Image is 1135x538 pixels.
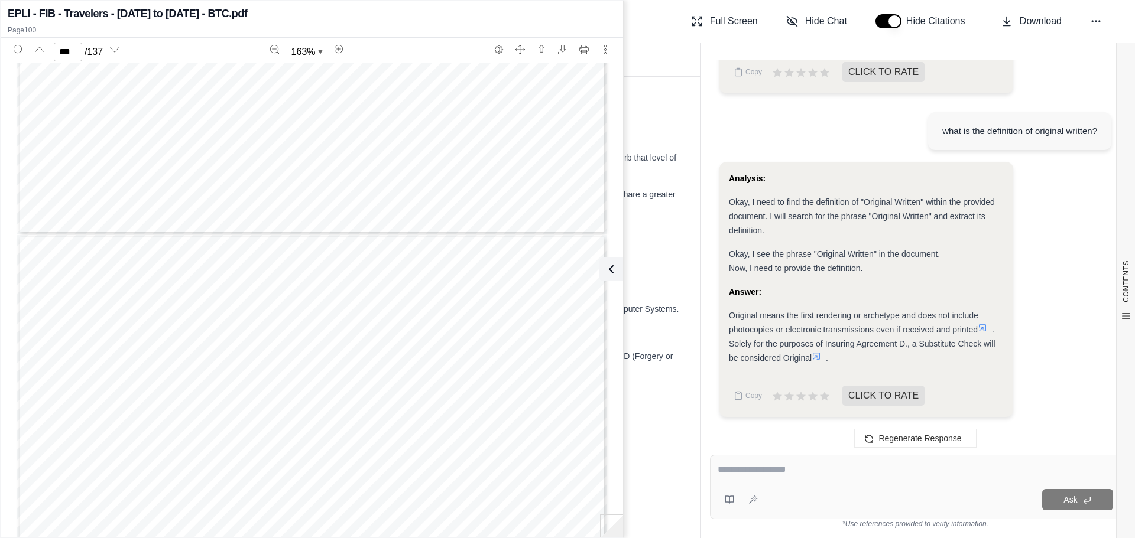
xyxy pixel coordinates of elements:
button: Next page [105,40,124,59]
button: Zoom out [265,40,284,59]
span: Okay, I see the phrase "Original Written" in the document. [729,249,940,259]
strong: Analysis: [729,174,766,183]
span: Now, I need to provide the definition. [729,263,862,273]
span: Copy [745,67,762,77]
span: Regenerate Response [878,433,961,443]
button: Download [996,9,1066,33]
button: Print [575,40,594,59]
button: Zoom document [287,43,327,61]
span: Okay, I need to find the definition of "Original Written" within the provided document. I will se... [729,197,995,235]
button: Regenerate Response [854,429,976,448]
span: Download [1020,14,1062,28]
button: Switch to the dark theme [489,40,508,59]
p: Page 100 [8,25,616,35]
span: 163 % [291,45,316,59]
button: More actions [596,40,615,59]
span: Hide Chat [805,14,847,28]
span: Full Screen [710,14,758,28]
span: Ask [1063,495,1077,504]
button: Zoom in [330,40,349,59]
button: Hide Chat [781,9,852,33]
span: . Solely for the purposes of Insuring Agreement D., a Substitute Check will be considered Original [729,325,995,363]
span: CONTENTS [1121,260,1131,302]
button: Previous page [30,40,49,59]
strong: Answer: [729,287,761,296]
span: : Given the 20% penalty for not agreeing with the company's settlement offer the insured could ne... [73,190,676,213]
button: Copy [729,384,767,407]
button: Search [9,40,28,59]
span: CLICK TO RATE [842,62,925,82]
button: Open file [532,40,551,59]
span: Original means the first rendering or archetype and does not include photocopies or electronic tr... [729,311,978,334]
button: Download [553,40,572,59]
span: Copy [745,391,762,400]
span: CLICK TO RATE [842,386,925,406]
div: what is the definition of original written? [942,124,1097,138]
div: *Use references provided to verify information. [710,519,1121,529]
span: . [826,353,828,363]
button: Full screen [511,40,530,59]
button: Ask [1042,489,1113,510]
input: Enter a page number [54,43,82,61]
button: Copy [729,60,767,84]
h2: EPLI - FIB - Travelers - [DATE] to [DATE] - BTC.pdf [8,5,247,22]
button: Full Screen [686,9,763,33]
span: / 137 [85,45,103,59]
span: Hide Citations [906,14,972,28]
